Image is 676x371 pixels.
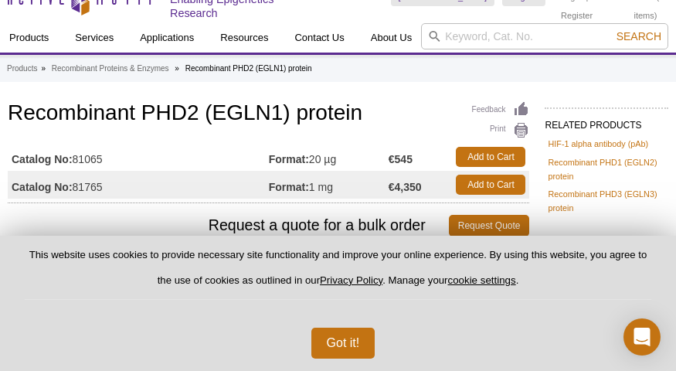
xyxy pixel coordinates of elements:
[211,23,277,53] a: Resources
[12,152,73,166] strong: Catalog No:
[472,101,530,118] a: Feedback
[269,180,309,194] strong: Format:
[320,274,382,286] a: Privacy Policy
[52,62,169,76] a: Recombinant Proteins & Enzymes
[41,64,46,73] li: »
[548,137,648,151] a: HIF-1 alpha antibody (pAb)
[25,248,651,300] p: This website uses cookies to provide necessary site functionality and improve your online experie...
[285,23,353,53] a: Contact Us
[421,23,668,49] input: Keyword, Cat. No.
[185,64,312,73] li: Recombinant PHD2 (EGLN1) protein
[269,152,309,166] strong: Format:
[269,143,389,171] td: 20 µg
[8,101,529,128] h1: Recombinant PHD2 (EGLN1) protein
[389,152,413,166] strong: €545
[7,62,37,76] a: Products
[548,187,665,215] a: Recombinant PHD3 (EGLN3) protein
[389,180,422,194] strong: €4,350
[131,23,203,53] a: Applications
[66,23,123,53] a: Services
[175,64,179,73] li: »
[269,171,389,199] td: 1 mg
[447,274,515,286] button: cookie settings
[8,143,269,171] td: 81065
[561,10,593,21] a: Register
[612,29,666,43] button: Search
[456,147,525,167] a: Add to Cart
[548,155,665,183] a: Recombinant PHD1 (EGLN2) protein
[8,215,449,237] span: Request a quote for a bulk order
[545,107,668,135] h2: RELATED PRODUCTS
[617,30,661,43] span: Search
[623,318,661,356] div: Open Intercom Messenger
[472,122,530,139] a: Print
[12,180,73,194] strong: Catalog No:
[8,171,269,199] td: 81765
[311,328,375,359] button: Got it!
[449,215,530,237] a: Request Quote
[456,175,525,195] a: Add to Cart
[362,23,421,53] a: About Us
